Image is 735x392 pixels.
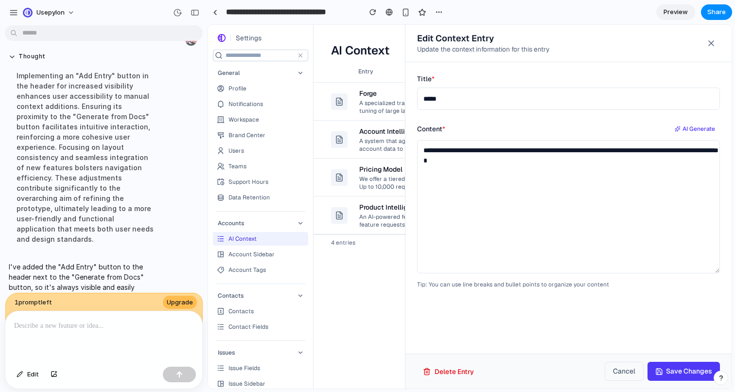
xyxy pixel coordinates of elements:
label: Title [209,49,512,59]
span: Upgrade [167,298,193,307]
p: I've added the "Add Entry" button to the header next to the "Generate from Docs" button, so it's ... [9,262,162,313]
h2: Edit Context Entry [209,8,341,19]
a: Preview [656,4,695,20]
p: Update the context information for this entry [209,19,341,29]
button: Edit [12,367,44,382]
span: 1 prompt left [15,298,52,307]
div: Implementing an "Add Entry" button in the header for increased visibility enhances user accessibi... [9,65,162,250]
button: Cancel [397,337,436,356]
span: Preview [664,7,688,17]
button: Upgrade [163,296,197,309]
button: usepylon [19,5,80,20]
span: Cancel [405,342,427,351]
span: Edit [27,370,39,379]
p: Tip: You can use line breaks and bullet points to organize your content [209,256,512,264]
button: Save Changes [439,337,512,356]
label: Content [209,99,237,109]
button: Delete Entry [209,338,272,356]
span: Share [707,7,726,17]
span: Save Changes [458,341,504,352]
button: Share [701,4,732,20]
iframe: Open customer support [492,332,519,358]
span: usepylon [36,8,65,18]
button: AI Generate [462,97,512,111]
span: AI Generate [474,100,507,108]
